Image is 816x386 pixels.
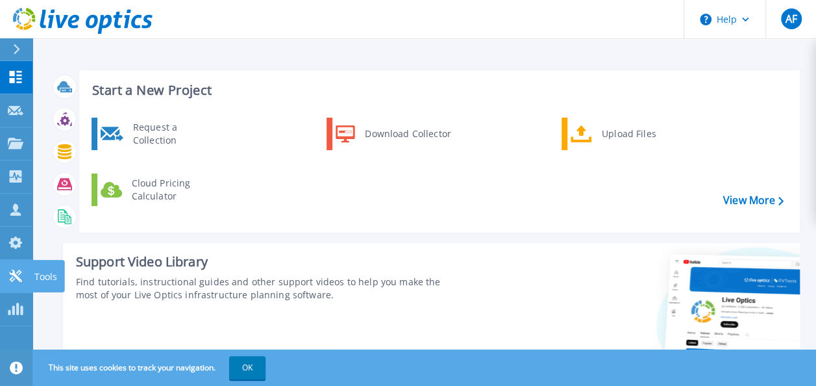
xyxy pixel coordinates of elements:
[562,118,695,150] a: Upload Files
[723,194,784,207] a: View More
[127,121,221,147] div: Request a Collection
[595,121,691,147] div: Upload Files
[125,177,221,203] div: Cloud Pricing Calculator
[358,121,456,147] div: Download Collector
[229,356,266,380] button: OK
[92,83,783,97] h3: Start a New Project
[76,276,459,302] div: Find tutorials, instructional guides and other support videos to help you make the most of your L...
[92,118,225,150] a: Request a Collection
[36,356,266,380] span: This site uses cookies to track your navigation.
[327,118,460,150] a: Download Collector
[785,14,797,24] span: AF
[92,174,225,206] a: Cloud Pricing Calculator
[76,253,459,270] div: Support Video Library
[34,260,57,294] p: Tools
